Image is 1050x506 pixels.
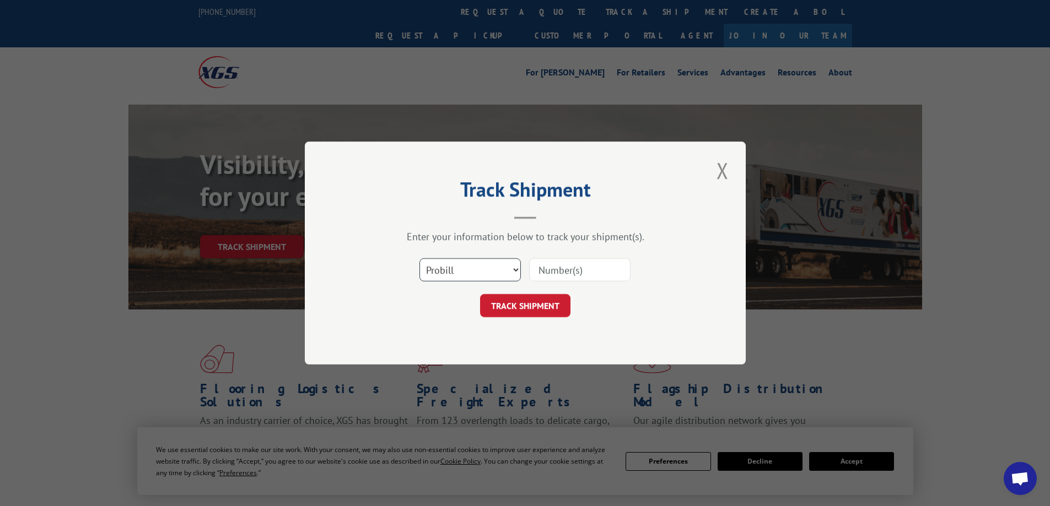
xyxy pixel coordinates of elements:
[480,294,570,317] button: TRACK SHIPMENT
[1004,462,1037,495] a: Open chat
[360,230,691,243] div: Enter your information below to track your shipment(s).
[529,258,631,281] input: Number(s)
[713,155,732,186] button: Close modal
[360,182,691,203] h2: Track Shipment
